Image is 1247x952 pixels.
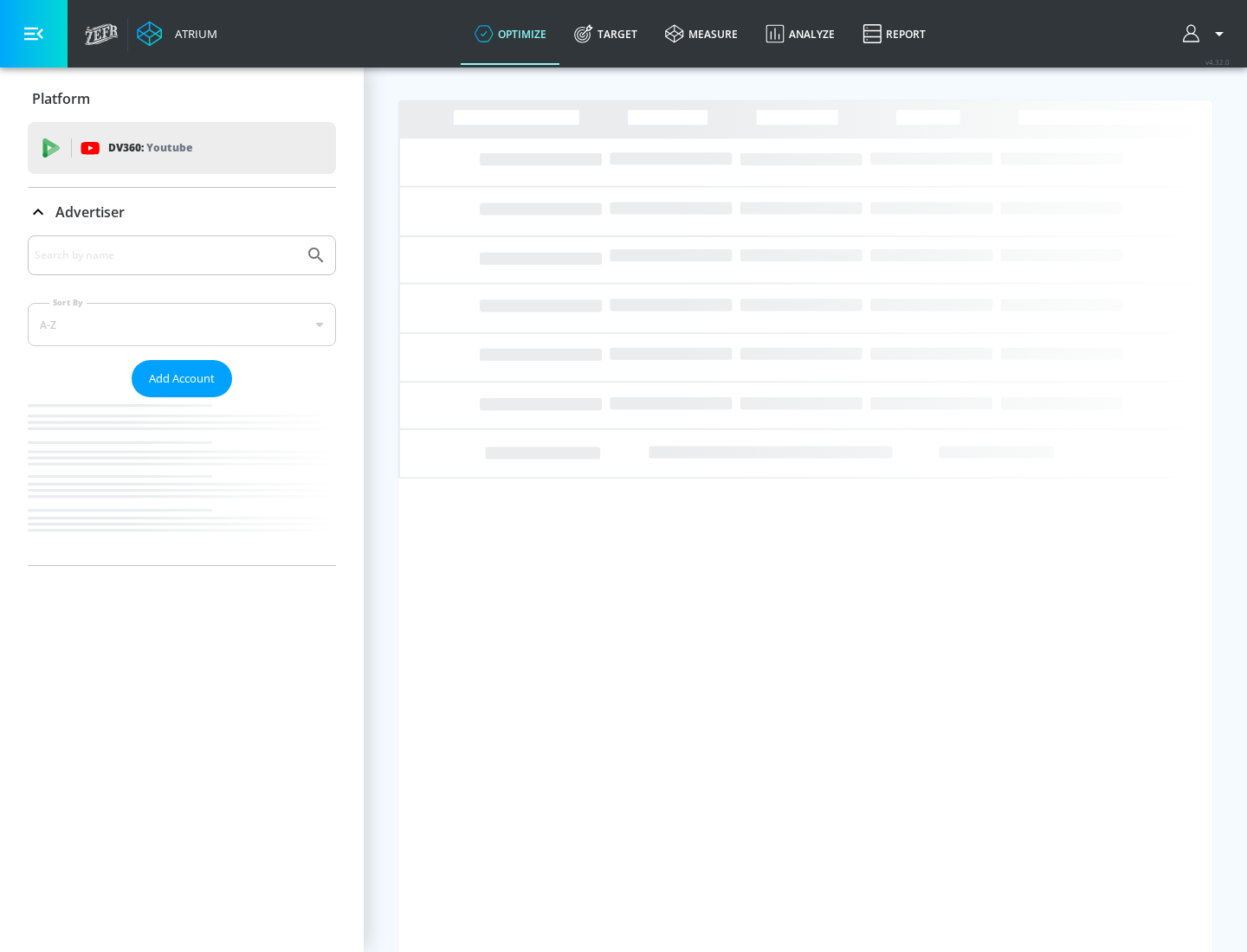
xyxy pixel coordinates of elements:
[168,26,217,42] div: Atrium
[28,235,336,565] div: Advertiser
[149,369,215,389] span: Add Account
[752,3,849,65] a: Analyze
[35,244,297,267] input: Search by name
[132,360,232,397] button: Add Account
[28,74,336,123] div: Platform
[28,303,336,346] div: A-Z
[28,122,336,174] div: DV360: Youtube
[137,21,217,47] a: Atrium
[32,89,90,108] p: Platform
[849,3,940,65] a: Report
[651,3,752,65] a: measure
[28,397,336,565] nav: list of Advertiser
[1205,57,1230,67] span: v 4.32.0
[108,138,192,158] p: DV360:
[560,3,651,65] a: Target
[461,3,560,65] a: optimize
[55,203,125,222] p: Advertiser
[49,297,87,308] label: Sort By
[146,138,192,157] p: Youtube
[28,188,336,236] div: Advertiser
